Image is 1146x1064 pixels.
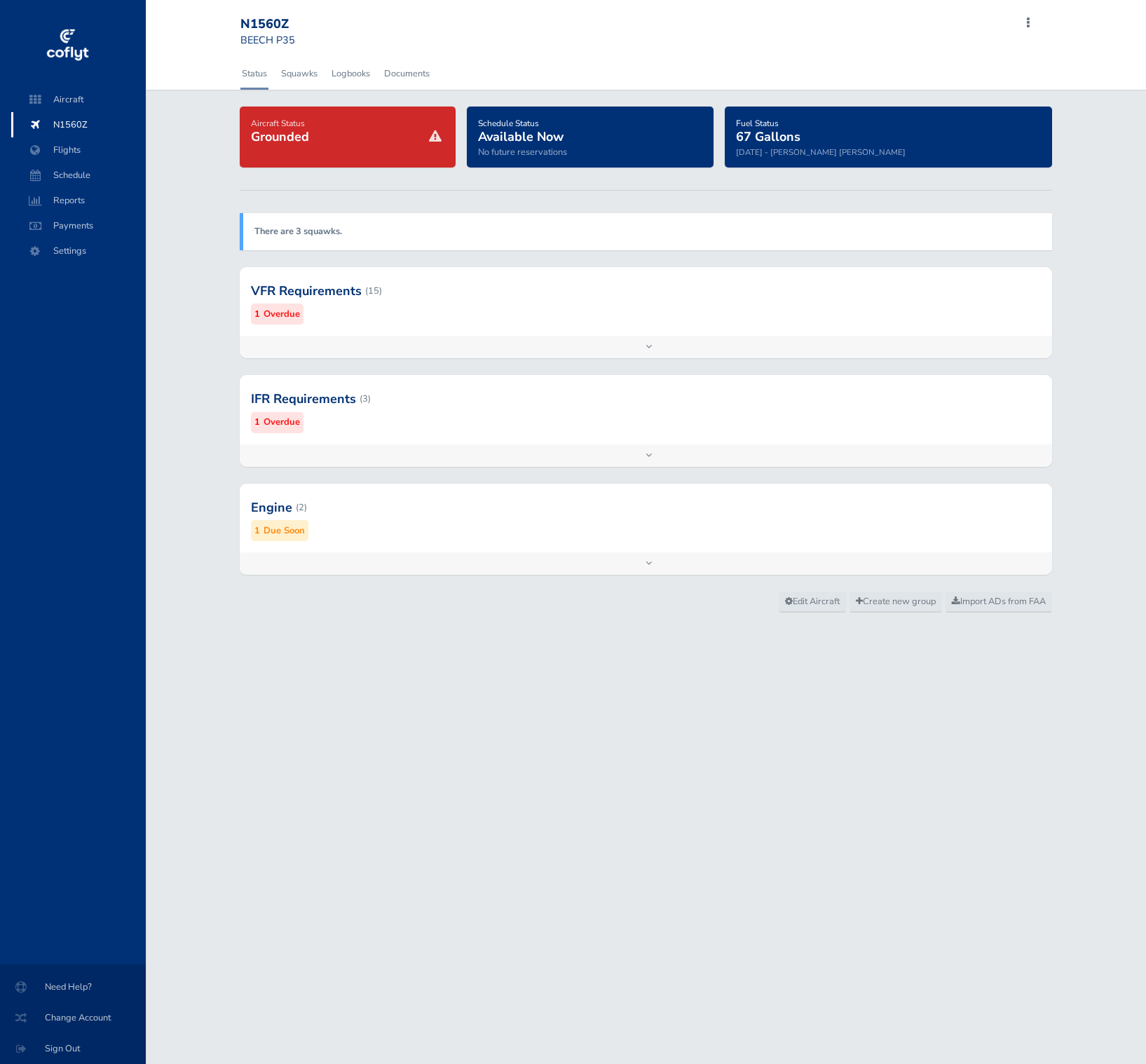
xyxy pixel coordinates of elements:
span: Need Help? [17,974,129,1000]
a: Create new group [850,592,942,613]
span: Available Now [478,128,564,145]
span: 67 Gallons [736,128,800,145]
small: [DATE] - [PERSON_NAME] [PERSON_NAME] [736,146,906,158]
small: Overdue [264,415,300,430]
span: N1560Z [25,112,132,137]
div: N1560Z [240,17,341,32]
span: Import ADs from FAA [952,595,1046,608]
span: Aircraft Status [251,118,305,129]
span: Fuel Status [736,118,779,129]
a: Schedule StatusAvailable Now [478,114,564,146]
span: Edit Aircraft [785,595,840,608]
a: Import ADs from FAA [946,592,1052,613]
a: Squawks [280,58,319,89]
a: There are 3 squawks. [254,225,342,238]
span: Reports [25,188,132,213]
a: Logbooks [330,58,371,89]
span: Change Account [17,1005,129,1030]
span: Flights [25,137,132,163]
span: Sign Out [17,1036,129,1061]
span: Schedule [25,163,132,188]
span: Payments [25,213,132,238]
a: Edit Aircraft [779,592,846,613]
a: Documents [383,58,431,89]
small: BEECH P35 [240,33,295,47]
span: Settings [25,238,132,264]
small: Due Soon [264,524,305,538]
img: coflyt logo [44,25,90,67]
a: Status [240,58,268,89]
small: Overdue [264,307,300,322]
span: Aircraft [25,87,132,112]
span: Grounded [251,128,309,145]
span: Schedule Status [478,118,539,129]
span: No future reservations [478,146,567,158]
span: Create new group [856,595,936,608]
